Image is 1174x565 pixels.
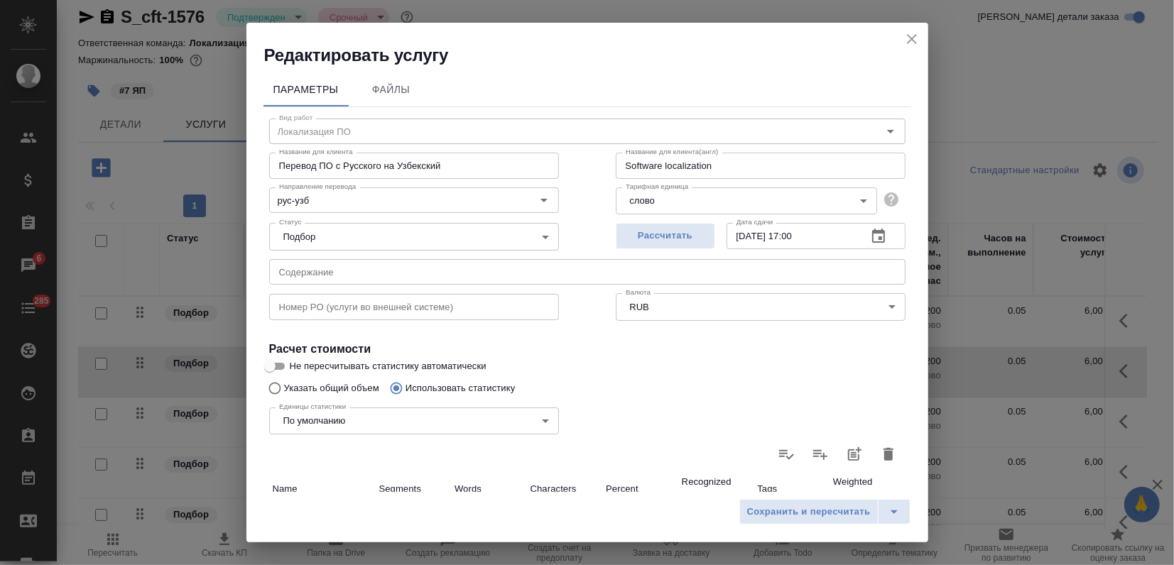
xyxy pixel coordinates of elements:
[534,190,554,210] button: Open
[264,44,928,67] h2: Редактировать услугу
[279,415,350,427] button: По умолчанию
[626,194,659,207] button: слово
[606,482,675,496] p: Percent
[357,81,425,99] span: Файлы
[901,28,923,50] button: close
[616,223,715,249] button: Рассчитать
[769,437,803,471] label: Обновить статистику
[837,437,871,471] button: Добавить статистику в работы
[269,341,906,358] h4: Расчет стоимости
[682,475,751,503] p: Recognized Tokens
[616,187,877,214] div: слово
[739,499,911,525] div: split button
[269,223,559,250] div: Подбор
[379,482,448,496] p: Segments
[747,504,871,520] span: Сохранить и пересчитать
[273,482,372,496] p: Name
[269,407,559,434] div: По умолчанию
[833,475,902,503] p: Weighted Words
[739,499,879,525] button: Сохранить и пересчитать
[871,437,906,471] button: Удалить статистику
[626,301,653,313] button: RUB
[624,228,707,244] span: Рассчитать
[279,231,320,243] button: Подбор
[455,482,523,496] p: Words
[616,293,906,320] div: RUB
[290,359,487,373] span: Не пересчитывать статистику автоматически
[272,81,340,99] span: Параметры
[757,482,826,496] p: Tags
[803,437,837,471] label: Слить статистику
[531,482,599,496] p: Characters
